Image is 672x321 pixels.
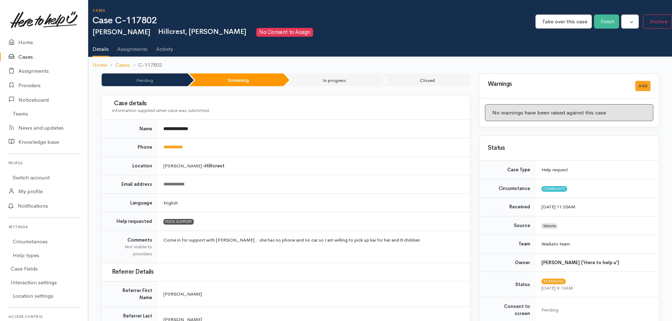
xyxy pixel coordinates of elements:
[158,231,470,263] td: Come in for support with [PERSON_NAME] .. she has no phone and no car so I am willing to pick up ...
[101,138,158,157] td: Phone
[101,175,158,194] td: Email address
[479,235,536,254] td: Team
[479,179,536,198] td: Circumstance
[479,198,536,216] td: Received
[101,120,158,138] td: Name
[101,281,158,307] td: Referrer First Name
[8,158,79,168] h6: Profile
[479,253,536,272] td: Owner
[92,16,535,26] h1: Case C-117802
[92,37,109,57] a: Details
[110,269,462,275] h3: Referrer Details
[285,73,380,86] li: In progress
[158,194,470,212] td: English
[112,107,462,114] div: Information supplied when case was submitted
[535,14,592,29] button: Take over this case
[92,28,535,37] h2: [PERSON_NAME]
[382,73,469,86] li: Closed
[479,272,536,297] td: Status
[256,28,313,37] span: No Consent to Assign
[101,212,158,231] td: Help requested
[536,161,659,179] td: Help request
[112,100,462,107] h3: Case details
[541,285,650,292] div: [DATE] 9:13AM
[635,81,650,91] button: Add
[101,156,158,175] td: Location
[643,14,672,29] button: Archive
[115,61,130,69] a: Cases
[101,194,158,212] td: Language
[541,279,566,284] span: Screening
[541,241,570,247] span: Waikato team
[488,81,627,88] h3: Warnings
[485,104,653,121] div: No warnings have been raised against this case
[541,186,567,192] span: Community
[155,27,246,36] span: Hillcrest, [PERSON_NAME]
[541,307,650,314] div: Pending
[8,222,79,232] h6: Settings
[156,37,173,57] a: Activity
[479,161,536,179] td: Case Type
[92,61,107,69] a: Home
[163,291,202,297] span: [PERSON_NAME]
[488,145,650,151] h3: Status
[92,8,535,12] h6: Cases
[163,163,224,169] span: [PERSON_NAME] »
[541,204,575,210] time: [DATE] 11:20AM
[541,260,619,266] b: [PERSON_NAME] ('Here to help u')
[110,243,152,257] div: Not visible to providers
[117,37,148,57] a: Assignments
[541,223,558,229] span: Website
[205,163,224,169] b: Hillcrest
[102,73,188,86] li: Pending
[189,73,283,86] li: Screening
[101,231,158,263] td: Comments
[130,61,162,69] li: C-117802
[594,14,619,29] button: Finish
[88,57,672,73] nav: breadcrumb
[163,219,194,225] span: FOOD SUPPORT
[479,216,536,235] td: Source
